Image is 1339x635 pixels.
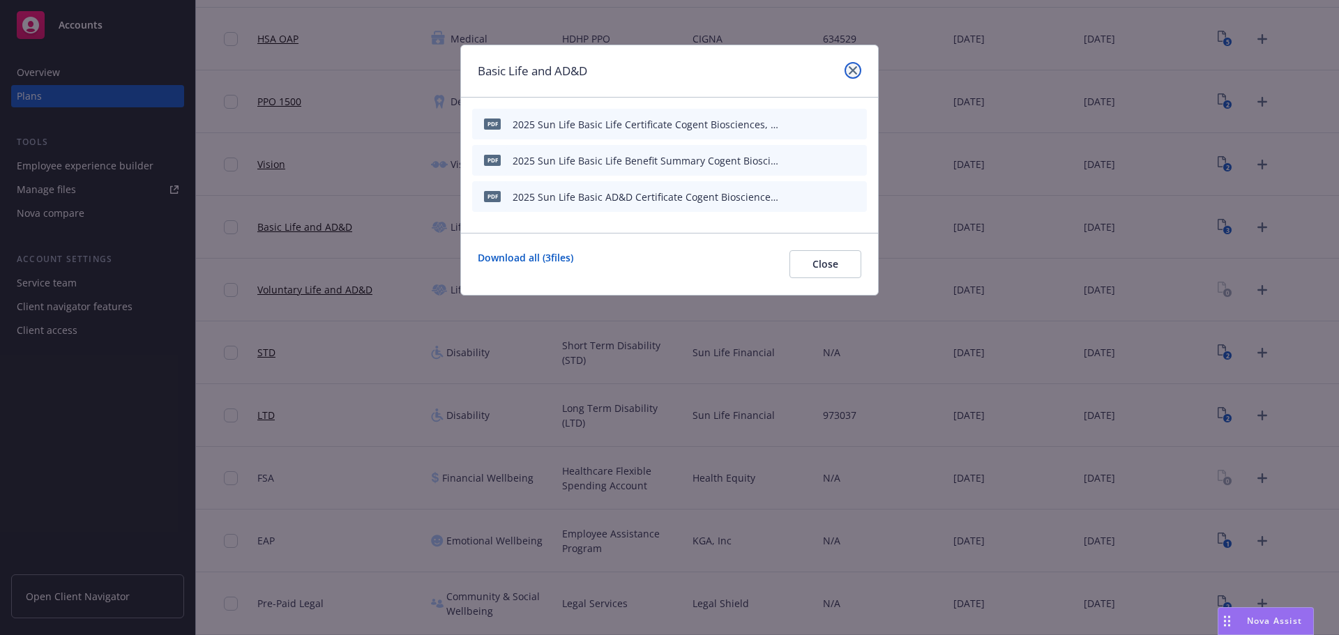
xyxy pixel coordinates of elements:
[789,250,861,278] button: Close
[513,190,779,204] div: 2025 Sun Life Basic AD&D Certificate Cogent Biosciences, Inc.pdf
[1247,615,1302,627] span: Nova Assist
[1218,607,1314,635] button: Nova Assist
[484,155,501,165] span: pdf
[850,117,861,132] button: archive file
[513,117,779,132] div: 2025 Sun Life Basic Life Certificate Cogent Biosciences, Inc.pdf
[478,250,573,278] a: Download all ( 3 files)
[826,117,839,132] button: preview file
[1218,608,1236,634] div: Drag to move
[826,190,839,204] button: preview file
[826,153,839,168] button: preview file
[484,118,501,129] span: pdf
[804,190,815,204] button: download file
[484,191,501,201] span: pdf
[478,62,587,80] h1: Basic Life and AD&D
[850,190,861,204] button: archive file
[804,153,815,168] button: download file
[812,257,838,270] span: Close
[804,117,815,132] button: download file
[850,153,861,168] button: archive file
[845,62,861,79] a: close
[513,153,779,168] div: 2025 Sun Life Basic Life Benefit Summary Cogent Biosciences, Inc.pdf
